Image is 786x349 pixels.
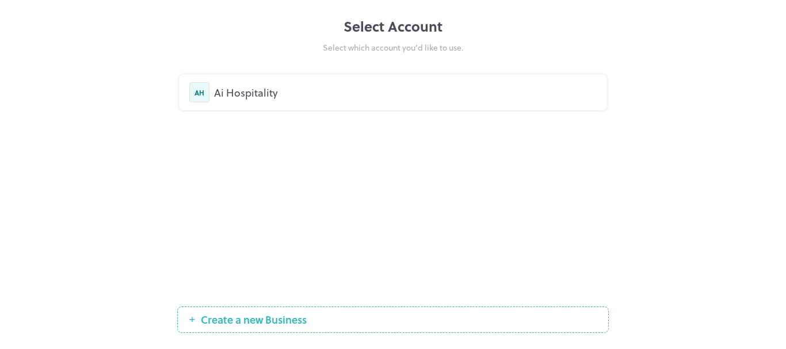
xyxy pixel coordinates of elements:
div: Ai Hospitality [214,85,597,100]
div: AH [189,82,209,102]
div: Select Account [177,16,609,37]
span: Create a new Business [195,314,312,325]
button: Create a new Business [177,306,609,333]
div: Select which account you’d like to use. [177,41,609,53]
